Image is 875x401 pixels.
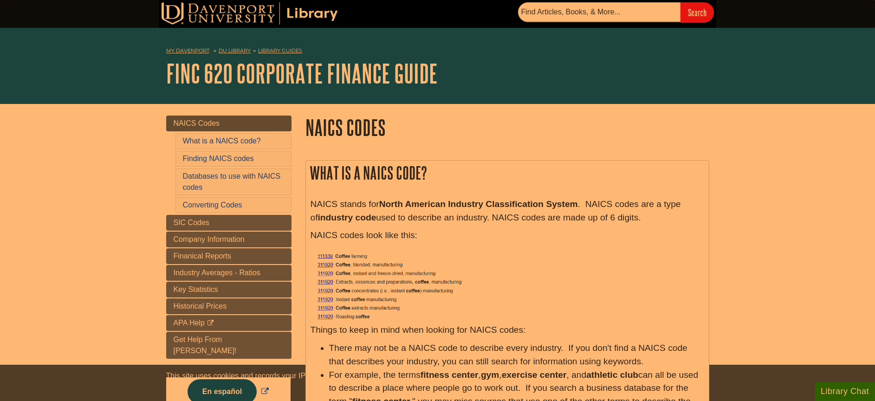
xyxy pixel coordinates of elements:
a: Industry Averages - Ratios [166,265,292,281]
a: DU Library [219,47,251,54]
strong: athletic club [586,370,638,380]
a: Get Help From [PERSON_NAME]! [166,332,292,359]
span: Historical Prices [174,302,227,310]
i: This link opens in a new window [207,320,214,326]
span: SIC Codes [174,219,209,226]
img: DU Library [162,2,338,25]
span: Industry Averages - Ratios [174,269,260,277]
h2: What is a NAICS code? [306,161,709,185]
span: Get Help From [PERSON_NAME]! [174,336,237,355]
span: NAICS Codes [174,119,220,127]
a: Finding NAICS codes [183,155,254,162]
a: Company Information [166,232,292,247]
a: What is a NAICS code? [183,137,261,145]
nav: breadcrumb [166,45,709,59]
a: Converting Codes [183,201,242,209]
h1: NAICS Codes [305,116,709,139]
span: Company Information [174,235,245,243]
strong: industry code [318,213,376,222]
span: Key Statistics [174,285,218,293]
a: Databases to use with NAICS codes [183,172,281,191]
a: SIC Codes [166,215,292,231]
li: There may not be a NAICS code to describe every industry. If you don't find a NAICS code that des... [329,342,704,369]
strong: exercise center [502,370,567,380]
input: Find Articles, Books, & More... [518,2,681,22]
a: Key Statistics [166,282,292,298]
p: Things to keep in mind when looking for NAICS codes: [311,323,704,337]
a: Link opens in new window [185,388,271,395]
strong: gym [481,370,499,380]
p: NAICS stands for . NAICS codes are a type of used to describe an industry. NAICS codes are made u... [311,198,704,225]
a: Historical Prices [166,298,292,314]
strong: fitness center [421,370,479,380]
strong: North American Industry Classification System [379,199,578,209]
span: Finanical Reports [174,252,232,260]
input: Search [681,2,714,22]
a: FINC 620 Corporate Finance Guide [166,59,438,88]
a: APA Help [166,315,292,331]
button: Library Chat [815,382,875,401]
a: Finanical Reports [166,248,292,264]
a: My Davenport [166,47,209,55]
form: Searches DU Library's articles, books, and more [518,2,714,22]
span: APA Help [174,319,205,327]
img: images of NAICS codes [313,249,484,321]
a: NAICS Codes [166,116,292,131]
a: Library Guides [258,47,302,54]
p: NAICS codes look like this: [311,229,704,242]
